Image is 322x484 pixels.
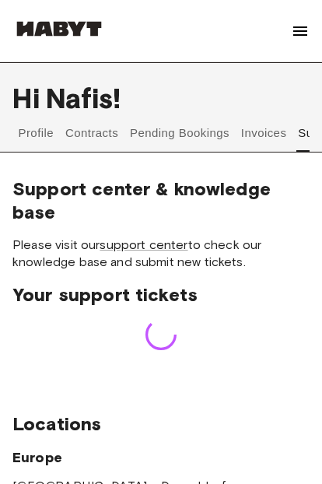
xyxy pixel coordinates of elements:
[239,114,288,152] button: Invoices
[12,21,106,37] img: Habyt
[12,283,310,307] span: Your support tickets
[12,114,310,152] div: user profile tabs
[16,114,56,152] button: Profile
[12,412,310,436] span: Locations
[12,237,310,271] span: Please visit our to check our knowledge base and submit new tickets.
[12,177,310,224] span: Support center & knowledge base
[128,114,232,152] button: Pending Bookings
[12,448,310,467] span: Europe
[100,237,187,252] a: support center
[12,82,46,114] span: Hi
[46,82,121,114] span: Nafis !
[64,114,121,152] button: Contracts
